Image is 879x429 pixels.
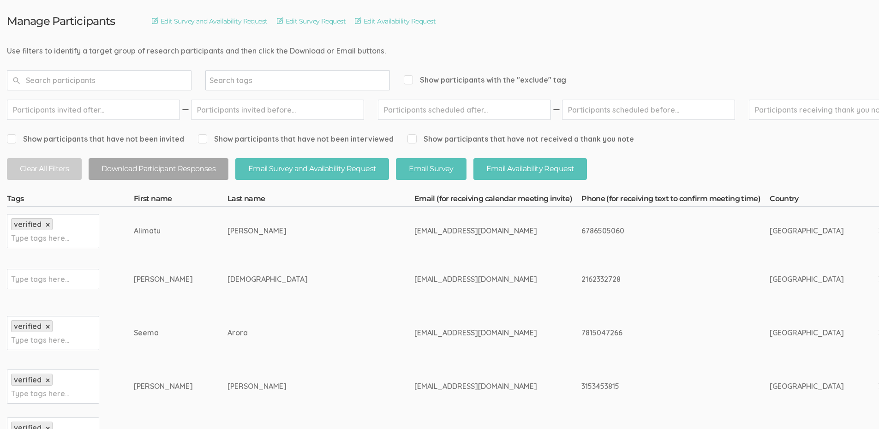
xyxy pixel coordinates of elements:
[581,381,735,392] div: 3153453815
[414,328,547,338] div: [EMAIL_ADDRESS][DOMAIN_NAME]
[134,381,193,392] div: [PERSON_NAME]
[378,100,551,120] input: Participants scheduled after...
[134,226,193,236] div: Alimatu
[7,194,134,207] th: Tags
[89,158,228,180] button: Download Participant Responses
[581,274,735,285] div: 2162332728
[134,328,193,338] div: Seema
[833,385,879,429] iframe: Chat Widget
[46,323,50,331] a: ×
[414,381,547,392] div: [EMAIL_ADDRESS][DOMAIN_NAME]
[277,16,346,26] a: Edit Survey Request
[7,15,115,27] h3: Manage Participants
[227,328,380,338] div: Arora
[770,274,844,285] div: [GEOGRAPHIC_DATA]
[14,220,42,229] span: verified
[191,100,364,120] input: Participants invited before...
[227,274,380,285] div: [DEMOGRAPHIC_DATA]
[407,134,634,144] span: Show participants that have not received a thank you note
[46,221,50,229] a: ×
[7,134,184,144] span: Show participants that have not been invited
[562,100,735,120] input: Participants scheduled before...
[414,194,581,207] th: Email (for receiving calendar meeting invite)
[581,194,770,207] th: Phone (for receiving text to confirm meeting time)
[7,70,191,90] input: Search participants
[227,226,380,236] div: [PERSON_NAME]
[770,381,844,392] div: [GEOGRAPHIC_DATA]
[581,226,735,236] div: 6786505060
[11,273,69,285] input: Type tags here...
[414,226,547,236] div: [EMAIL_ADDRESS][DOMAIN_NAME]
[209,74,267,86] input: Search tags
[770,226,844,236] div: [GEOGRAPHIC_DATA]
[11,232,69,244] input: Type tags here...
[152,16,268,26] a: Edit Survey and Availability Request
[770,328,844,338] div: [GEOGRAPHIC_DATA]
[14,322,42,331] span: verified
[134,194,227,207] th: First name
[7,100,180,120] input: Participants invited after...
[198,134,394,144] span: Show participants that have not been interviewed
[414,274,547,285] div: [EMAIL_ADDRESS][DOMAIN_NAME]
[404,75,566,85] span: Show participants with the "exclude" tag
[14,375,42,384] span: verified
[581,328,735,338] div: 7815047266
[227,194,414,207] th: Last name
[396,158,466,180] button: Email Survey
[355,16,436,26] a: Edit Availability Request
[235,158,389,180] button: Email Survey and Availability Request
[552,100,561,120] img: dash.svg
[770,194,879,207] th: Country
[11,334,69,346] input: Type tags here...
[227,381,380,392] div: [PERSON_NAME]
[46,376,50,384] a: ×
[134,274,193,285] div: [PERSON_NAME]
[7,158,82,180] button: Clear All Filters
[473,158,587,180] button: Email Availability Request
[181,100,190,120] img: dash.svg
[11,387,69,399] input: Type tags here...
